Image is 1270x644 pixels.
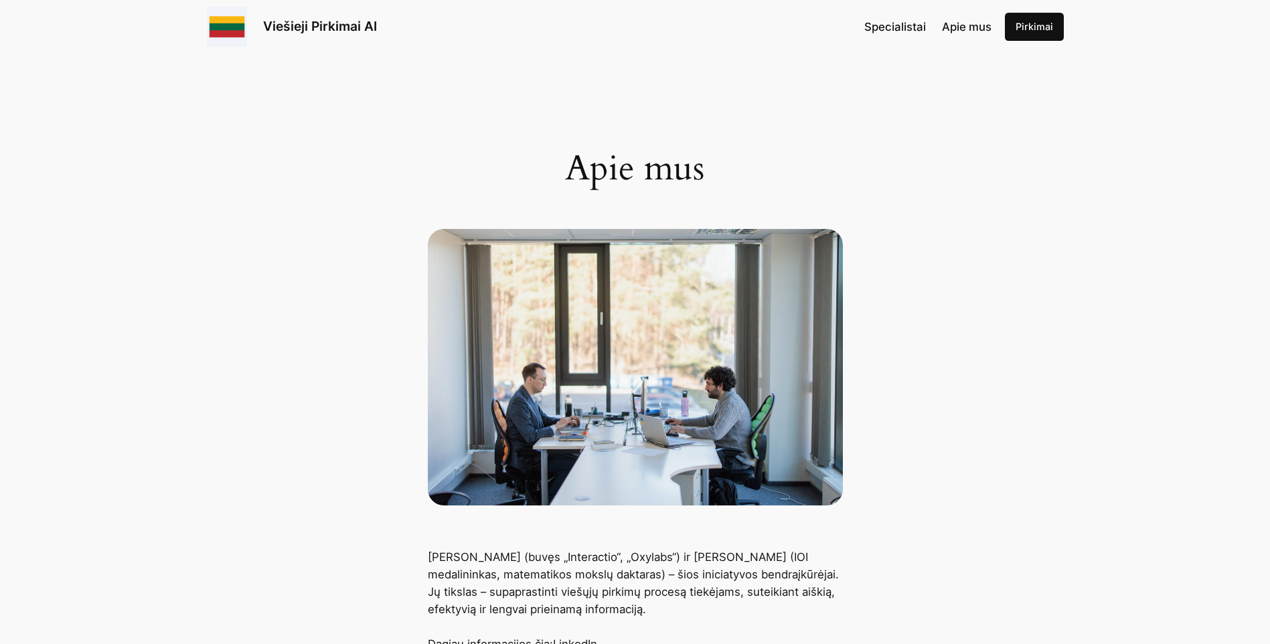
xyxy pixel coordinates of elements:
nav: Navigation [864,18,991,35]
a: Apie mus [942,18,991,35]
h1: Apie mus [428,149,843,189]
span: Specialistai [864,20,926,33]
a: Viešieji Pirkimai AI [263,18,377,34]
a: Specialistai [864,18,926,35]
img: Viešieji pirkimai logo [207,7,247,47]
span: Apie mus [942,20,991,33]
a: Pirkimai [1005,13,1064,41]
